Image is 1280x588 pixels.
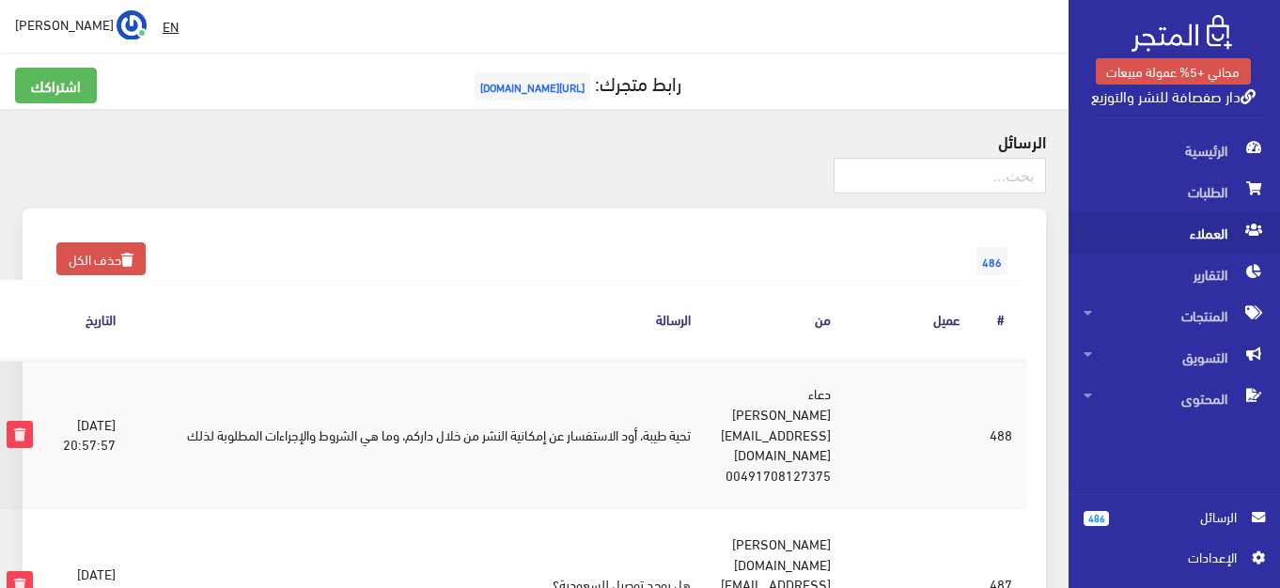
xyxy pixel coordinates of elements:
[23,132,1046,150] h4: الرسائل
[1069,295,1280,336] a: المنتجات
[131,359,706,509] td: تحية طيبة، أود الاستفسار عن إمكانية النشر من خلال داركم، وما هي الشروط والإجراءات المطلوبة لذلك
[1084,295,1265,336] span: المنتجات
[1069,171,1280,212] a: الطلبات
[15,9,147,39] a: ... [PERSON_NAME]
[1124,506,1237,527] span: الرسائل
[48,359,131,509] td: [DATE] 20:57:57
[475,72,590,101] span: [URL][DOMAIN_NAME]
[1084,212,1265,254] span: العملاء
[1069,254,1280,295] a: التقارير
[1069,130,1280,171] a: الرئيسية
[834,158,1046,193] input: بحث...
[56,242,146,275] a: حذف الكل
[15,12,114,36] span: [PERSON_NAME]
[1069,378,1280,419] a: المحتوى
[1096,58,1251,85] a: مجاني +5% عمولة مبيعات
[470,65,681,100] a: رابط متجرك:[URL][DOMAIN_NAME]
[975,359,1027,509] td: 488
[706,359,846,509] td: دعاء [PERSON_NAME] [EMAIL_ADDRESS][DOMAIN_NAME] 00491708127375
[117,10,147,40] img: ...
[163,14,179,38] u: EN
[48,281,131,359] th: التاريخ
[1099,547,1236,567] span: اﻹعدادات
[1084,506,1265,547] a: 486 الرسائل
[1084,547,1265,577] a: اﻹعدادات
[1132,15,1232,52] img: .
[15,68,97,103] a: اشتراكك
[1084,254,1265,295] span: التقارير
[1084,511,1109,526] span: 486
[706,281,846,359] th: من
[1084,336,1265,378] span: التسويق
[1084,171,1265,212] span: الطلبات
[1069,212,1280,254] a: العملاء
[155,9,186,43] a: EN
[1084,130,1265,171] span: الرئيسية
[976,247,1007,275] span: 486
[846,281,975,359] th: عميل
[975,281,1027,359] th: #
[1091,82,1256,109] a: دار صفصافة للنشر والتوزيع
[1084,378,1265,419] span: المحتوى
[131,281,706,359] th: الرسالة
